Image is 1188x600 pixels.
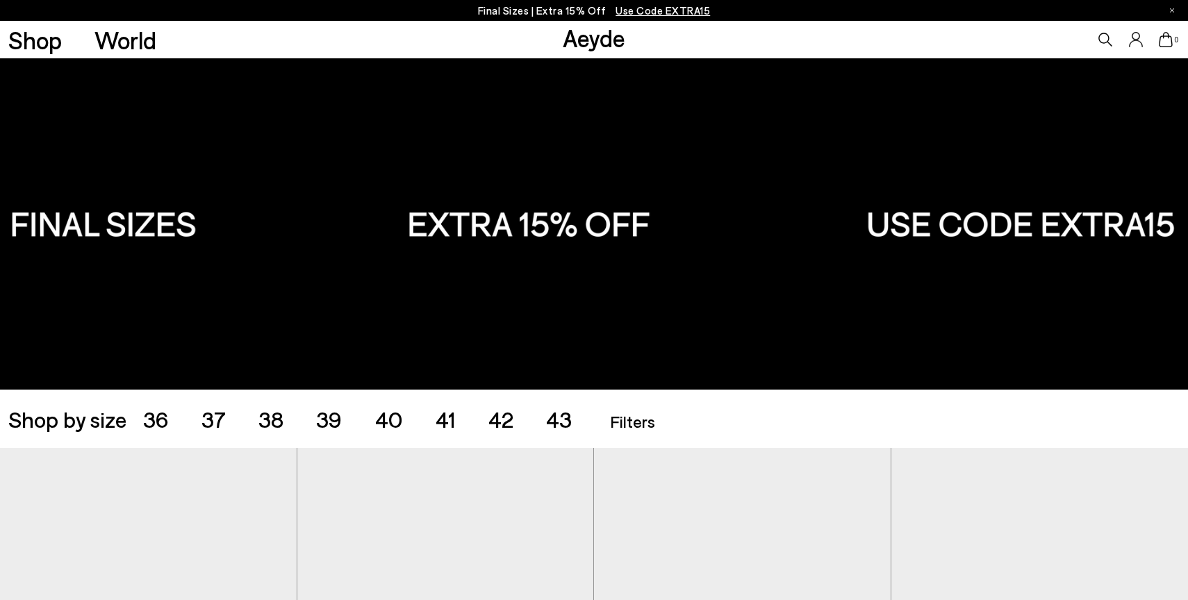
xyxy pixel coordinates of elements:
span: 43 [546,406,572,432]
a: World [94,28,156,52]
a: 0 [1159,32,1173,47]
a: Shop [8,28,62,52]
span: 37 [201,406,226,432]
span: 39 [316,406,342,432]
span: 36 [143,406,169,432]
span: 41 [436,406,456,432]
span: Shop by size [8,408,126,430]
a: Aeyde [563,23,625,52]
span: 42 [488,406,513,432]
span: Navigate to /collections/ss25-final-sizes [616,4,710,17]
span: 40 [375,406,403,432]
span: 0 [1173,36,1180,44]
span: 38 [258,406,283,432]
span: Filters [610,411,655,431]
p: Final Sizes | Extra 15% Off [478,2,711,19]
